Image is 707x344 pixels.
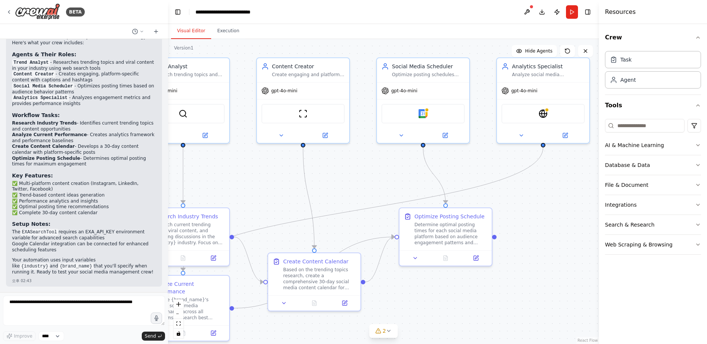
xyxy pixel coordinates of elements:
[605,175,701,195] button: File & Document
[392,72,465,78] div: Optimize posting schedules across multiple social media platforms by analyzing audience activity ...
[12,173,53,179] strong: Key Features:
[200,254,226,263] button: Open in side panel
[539,109,548,118] img: EXASearchTool
[605,48,701,95] div: Crew
[152,63,225,70] div: Trend Analyst
[12,181,156,192] li: ✅ Multi-platform content creation (Instagram, LinkedIn, Twitter, Facebook)
[211,23,245,39] button: Execution
[383,327,386,335] span: 2
[174,329,183,338] button: toggle interactivity
[12,144,156,155] li: - Develops a 30-day content calendar with platform-specific posts
[299,147,318,248] g: Edge from 5d74ac55-a19c-4f14-9fca-3a2bc8fd8fd2 to 9c9d710d-a228-460a-b46d-e7b47de7cae2
[195,8,275,16] nav: breadcrumb
[620,76,636,84] div: Agent
[512,72,585,78] div: Analyze social media engagement metrics, track performance across platforms, identify top-perform...
[12,204,156,210] li: ✅ Optimal posting time recommendations
[145,333,156,339] span: Send
[12,95,156,107] li: - Analyzes engagement metrics and provides performance insights
[12,278,156,284] div: 오후 02:43
[58,263,93,270] code: {brand_name}
[234,233,395,312] g: Edge from 359b70e7-e055-4d24-9e9d-a6acfdc9f3e6 to 7fb47e13-3dfb-4948-962c-4df8a2d825ba
[12,59,50,66] code: Trend Analyst
[20,263,50,270] code: {industry}
[391,88,417,94] span: gpt-4o-mini
[605,241,672,248] div: Web Scraping & Browsing
[12,120,156,132] li: - Identifies current trending topics and content opportunities
[12,210,156,216] li: ✅ Complete 30-day content calendar
[179,147,547,271] g: Edge from fcc23aa7-e1d4-4753-a662-769b5fb04040 to 359b70e7-e055-4d24-9e9d-a6acfdc9f3e6
[12,120,77,126] strong: Research Industry Trends
[392,63,465,70] div: Social Media Scheduler
[512,63,585,70] div: Analytics Specialist
[605,27,701,48] button: Crew
[414,222,487,246] div: Determine optimal posting times for each social media platform based on audience engagement patte...
[414,213,485,220] div: Optimize Posting Schedule
[605,141,664,149] div: AI & Machine Learning
[605,181,648,189] div: File & Document
[12,156,80,161] strong: Optimize Posting Schedule
[174,309,183,319] button: zoom out
[136,275,230,341] div: Analyze Current PerformanceAnalyze {brand_name}'s current social media performance across all pla...
[152,72,225,78] div: Research trending topics and viral content in the {industry} industry to identify content opportu...
[3,331,36,341] button: Improve
[12,257,156,275] p: Your automation uses input variables like and that you'll specify when running it. Ready to test ...
[463,254,489,263] button: Open in side panel
[136,57,230,144] div: Trend AnalystResearch trending topics and viral content in the {industry} industry to identify co...
[399,207,492,266] div: Optimize Posting ScheduleDetermine optimal posting times for each social media platform based on ...
[12,83,156,95] li: - Optimizes posting times based on audience behavior patterns
[171,23,211,39] button: Visual Editor
[605,221,654,228] div: Search & Research
[582,7,593,17] button: Hide right sidebar
[544,131,586,140] button: Open in side panel
[20,229,59,236] code: EXASearchTool
[256,57,350,144] div: Content CreatorCreate engaging and platform-specific social media content including captions, has...
[12,198,156,204] li: ✅ Performance analytics and insights
[267,252,361,311] div: Create Content CalendarBased on the trending topics research, create a comprehensive 30-day socia...
[430,254,462,263] button: No output available
[12,156,156,167] li: - Determines optimal posting times for maximum engagement
[174,319,183,329] button: fit view
[525,48,552,54] span: Hide Agents
[605,235,701,254] button: Web Scraping & Browsing
[174,299,183,338] div: React Flow controls
[12,221,51,227] strong: Setup Notes:
[578,338,598,342] a: React Flow attribution
[174,45,194,51] div: Version 1
[605,135,701,155] button: AI & Machine Learning
[424,131,466,140] button: Open in side panel
[299,299,330,308] button: No output available
[12,60,156,72] li: - Researches trending topics and viral content in your industry using web search tools
[12,144,75,149] strong: Create Content Calendar
[152,213,218,220] div: Research Industry Trends
[511,88,537,94] span: gpt-4o-mini
[142,332,165,341] button: Send
[369,324,398,338] button: 2
[512,45,557,57] button: Hide Agents
[184,131,226,140] button: Open in side panel
[15,3,60,20] img: Logo
[167,254,199,263] button: No output available
[332,299,357,308] button: Open in side panel
[605,161,650,169] div: Database & Data
[151,312,162,324] button: Click to speak your automation idea
[129,27,147,36] button: Switch to previous chat
[304,131,346,140] button: Open in side panel
[136,207,230,266] div: Research Industry TrendsResearch current trending topics, viral content, and emerging discussions...
[174,299,183,309] button: zoom in
[12,112,60,118] strong: Workflow Tasks:
[150,27,162,36] button: Start a new chat
[620,56,632,63] div: Task
[365,233,395,286] g: Edge from 9c9d710d-a228-460a-b46d-e7b47de7cae2 to 7fb47e13-3dfb-4948-962c-4df8a2d825ba
[605,155,701,175] button: Database & Data
[283,267,356,291] div: Based on the trending topics research, create a comprehensive 30-day social media content calenda...
[605,215,701,234] button: Search & Research
[272,63,345,70] div: Content Creator
[152,222,225,246] div: Research current trending topics, viral content, and emerging discussions in the {industry} indus...
[496,57,590,144] div: Analytics SpecialistAnalyze social media engagement metrics, track performance across platforms, ...
[66,8,85,17] div: BETA
[376,57,470,144] div: Social Media SchedulerOptimize posting schedules across multiple social media platforms by analyz...
[173,7,183,17] button: Hide left sidebar
[605,201,636,209] div: Integrations
[12,71,156,83] li: - Creates engaging, platform-specific content with captions and hashtags
[299,109,308,118] img: ScrapeWebsiteTool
